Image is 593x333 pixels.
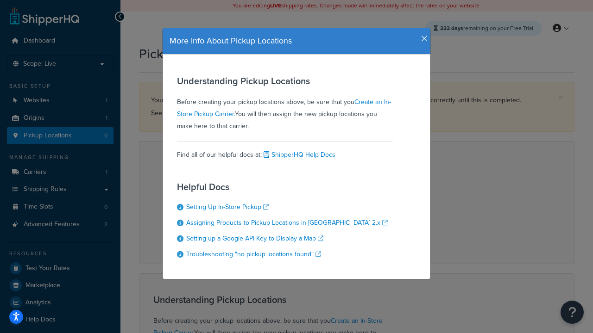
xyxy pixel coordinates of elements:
a: Setting Up In-Store Pickup [186,202,269,212]
h4: More Info About Pickup Locations [170,35,423,47]
div: Before creating your pickup locations above, be sure that you You will then assign the new pickup... [177,76,393,132]
a: Create an In-Store Pickup Carrier. [177,97,391,119]
div: Find all of our helpful docs at: [177,142,393,161]
h3: Understanding Pickup Locations [177,76,393,86]
h3: Helpful Docs [177,182,388,192]
a: Assigning Products to Pickup Locations in [GEOGRAPHIC_DATA] 2.x [186,218,388,228]
a: ShipperHQ Help Docs [262,150,335,160]
a: Setting up a Google API Key to Display a Map [186,234,323,243]
a: Troubleshooting "no pickup locations found" [186,249,321,259]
